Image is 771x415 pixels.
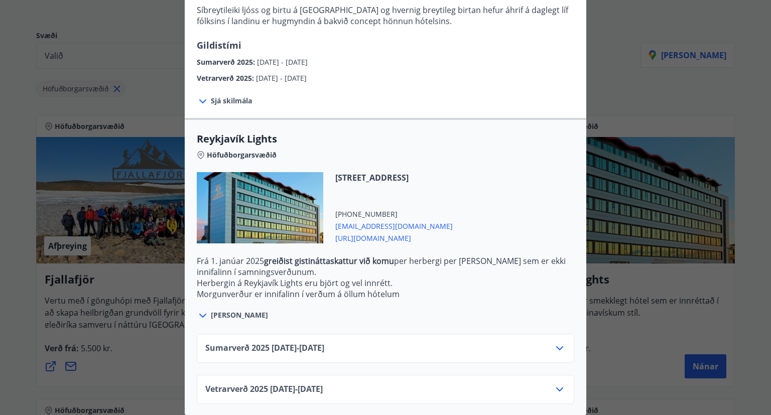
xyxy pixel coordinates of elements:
span: [DATE] - [DATE] [256,73,307,83]
span: Vetrarverð 2025 : [197,73,256,83]
span: [DATE] - [DATE] [257,57,308,67]
span: Sumarverð 2025 : [197,57,257,67]
p: Síbreytileiki ljóss og birtu á [GEOGRAPHIC_DATA] og hvernig breytileg birtan hefur áhrif á dagleg... [197,5,574,27]
span: Höfuðborgarsvæðið [207,150,277,160]
span: Sjá skilmála [211,96,252,106]
span: Reykjavík Lights [197,132,574,146]
span: [STREET_ADDRESS] [335,172,453,183]
span: Gildistími [197,39,241,51]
